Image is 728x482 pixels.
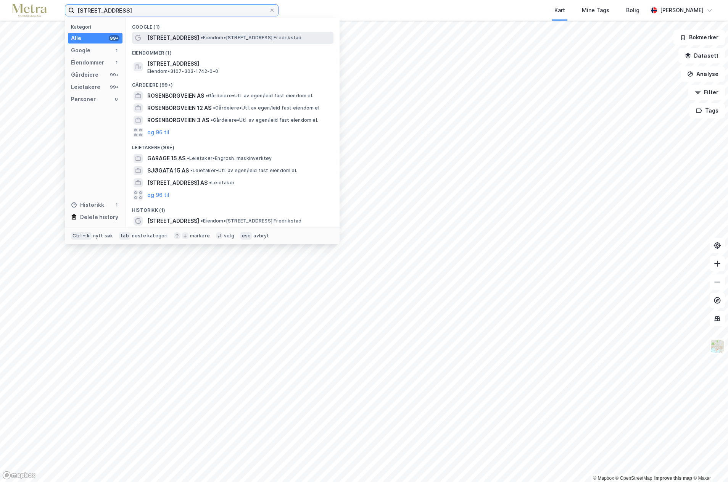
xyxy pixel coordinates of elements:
[213,105,215,111] span: •
[554,6,565,15] div: Kart
[113,47,119,53] div: 1
[113,60,119,66] div: 1
[681,66,725,82] button: Analyse
[688,85,725,100] button: Filter
[690,445,728,482] div: Kontrollprogram for chat
[187,155,272,161] span: Leietaker • Engrosh. maskinverktøy
[147,59,330,68] span: [STREET_ADDRESS]
[187,155,189,161] span: •
[109,35,119,41] div: 99+
[660,6,704,15] div: [PERSON_NAME]
[147,103,211,113] span: ROSENBORGVEIEN 12 AS
[201,218,203,224] span: •
[113,96,119,102] div: 0
[190,233,210,239] div: markere
[582,6,609,15] div: Mine Tags
[93,233,113,239] div: nytt søk
[206,93,313,99] span: Gårdeiere • Utl. av egen/leid fast eiendom el.
[615,476,652,481] a: OpenStreetMap
[678,48,725,63] button: Datasett
[147,154,185,163] span: GARAGE 15 AS
[626,6,639,15] div: Bolig
[190,168,297,174] span: Leietaker • Utl. av egen/leid fast eiendom el.
[71,34,81,43] div: Alle
[71,95,96,104] div: Personer
[74,5,269,16] input: Søk på adresse, matrikkel, gårdeiere, leietakere eller personer
[209,180,211,185] span: •
[71,24,122,30] div: Kategori
[654,476,692,481] a: Improve this map
[147,190,169,200] button: og 96 til
[80,213,118,222] div: Delete history
[147,166,189,175] span: SJØGATA 15 AS
[147,68,218,74] span: Eiendom • 3107-303-1742-0-0
[147,91,204,100] span: ROSENBORGVEIEN AS
[224,233,234,239] div: velg
[690,445,728,482] iframe: Chat Widget
[710,339,725,353] img: Z
[71,200,104,210] div: Historikk
[12,4,47,17] img: metra-logo.256734c3b2bbffee19d4.png
[147,116,209,125] span: ROSENBORGVEIEN 3 AS
[201,218,301,224] span: Eiendom • [STREET_ADDRESS] Fredrikstad
[213,105,321,111] span: Gårdeiere • Utl. av egen/leid fast eiendom el.
[71,82,100,92] div: Leietakere
[190,168,193,173] span: •
[253,233,269,239] div: avbryt
[211,117,213,123] span: •
[132,233,168,239] div: neste kategori
[71,58,104,67] div: Eiendommer
[126,139,340,152] div: Leietakere (99+)
[201,35,203,40] span: •
[147,178,208,187] span: [STREET_ADDRESS] AS
[147,216,199,226] span: [STREET_ADDRESS]
[126,18,340,32] div: Google (1)
[126,201,340,215] div: Historikk (1)
[593,476,614,481] a: Mapbox
[147,33,199,42] span: [STREET_ADDRESS]
[206,93,208,98] span: •
[201,35,301,41] span: Eiendom • [STREET_ADDRESS] Fredrikstad
[689,103,725,118] button: Tags
[2,471,36,480] a: Mapbox homepage
[71,46,90,55] div: Google
[109,72,119,78] div: 99+
[109,84,119,90] div: 99+
[209,180,235,186] span: Leietaker
[673,30,725,45] button: Bokmerker
[119,232,130,240] div: tab
[126,44,340,58] div: Eiendommer (1)
[147,128,169,137] button: og 96 til
[126,76,340,90] div: Gårdeiere (99+)
[211,117,318,123] span: Gårdeiere • Utl. av egen/leid fast eiendom el.
[113,202,119,208] div: 1
[240,232,252,240] div: esc
[71,70,98,79] div: Gårdeiere
[71,232,92,240] div: Ctrl + k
